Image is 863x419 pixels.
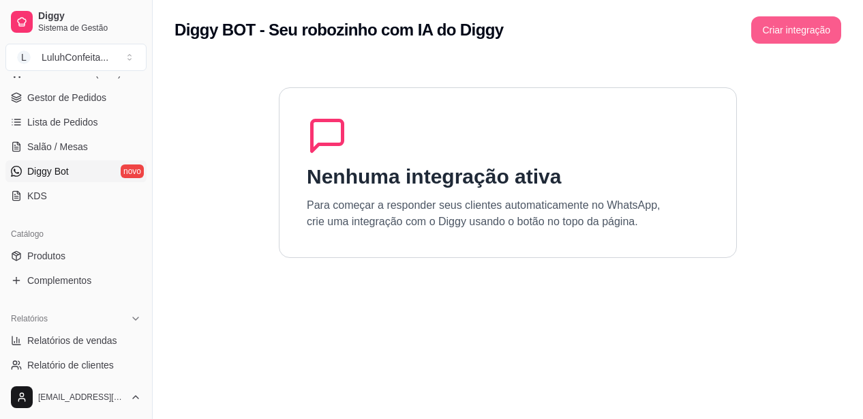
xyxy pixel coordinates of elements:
[27,164,69,178] span: Diggy Bot
[175,19,504,41] h2: Diggy BOT - Seu robozinho com IA do Diggy
[27,140,88,154] span: Salão / Mesas
[5,87,147,109] a: Gestor de Pedidos
[5,270,147,291] a: Complementos
[5,5,147,38] a: DiggySistema de Gestão
[27,115,98,129] span: Lista de Pedidos
[38,10,141,23] span: Diggy
[307,197,661,230] p: Para começar a responder seus clientes automaticamente no WhatsApp, crie uma integração com o Dig...
[5,330,147,351] a: Relatórios de vendas
[27,189,47,203] span: KDS
[5,354,147,376] a: Relatório de clientes
[5,245,147,267] a: Produtos
[27,249,65,263] span: Produtos
[27,334,117,347] span: Relatórios de vendas
[5,136,147,158] a: Salão / Mesas
[5,185,147,207] a: KDS
[27,274,91,287] span: Complementos
[5,160,147,182] a: Diggy Botnovo
[17,50,31,64] span: L
[5,223,147,245] div: Catálogo
[5,111,147,133] a: Lista de Pedidos
[38,392,125,403] span: [EMAIL_ADDRESS][DOMAIN_NAME]
[42,50,108,64] div: LuluhConfeita ...
[38,23,141,33] span: Sistema de Gestão
[5,44,147,71] button: Select a team
[751,16,841,44] button: Criar integração
[27,91,106,104] span: Gestor de Pedidos
[27,358,114,372] span: Relatório de clientes
[5,381,147,414] button: [EMAIL_ADDRESS][DOMAIN_NAME]
[11,313,48,324] span: Relatórios
[307,164,561,189] h1: Nenhuma integração ativa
